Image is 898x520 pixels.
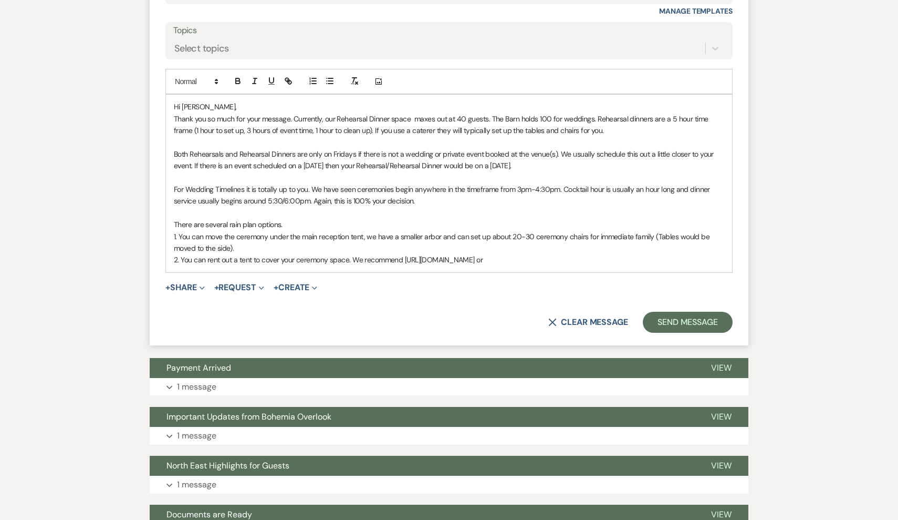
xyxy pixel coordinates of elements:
span: View [711,362,732,373]
span: + [274,283,278,292]
span: + [165,283,170,292]
button: North East Highlights for Guests [150,456,694,476]
a: Manage Templates [659,6,733,16]
button: 1 message [150,427,748,445]
span: Payment Arrived [166,362,231,373]
p: Both Rehearsals and Rehearsal Dinners are only on Fridays if there is not a wedding or private ev... [174,148,724,172]
span: View [711,460,732,471]
button: Payment Arrived [150,358,694,378]
button: Request [214,283,264,292]
button: Create [274,283,317,292]
p: 1 message [177,429,216,443]
span: + [214,283,219,292]
span: Important Updates from Bohemia Overlook [166,411,331,422]
span: North East Highlights for Guests [166,460,289,471]
button: 1 message [150,476,748,494]
button: Important Updates from Bohemia Overlook [150,407,694,427]
span: View [711,411,732,422]
button: View [694,358,748,378]
p: There are several rain plan options. [174,219,724,230]
p: 1 message [177,478,216,492]
p: Thank you so much for your message. Currently, our Rehearsal Dinner space maxes out at 40 guests.... [174,113,724,137]
p: Hi [PERSON_NAME], [174,101,724,113]
label: Topics [173,23,725,38]
p: For Wedding Timelines it is totally up to you. We have seen ceremonies begin anywhere in the time... [174,183,724,207]
button: 1 message [150,378,748,396]
span: Documents are Ready [166,509,252,520]
button: View [694,456,748,476]
p: 2. You can rent out a tent to cover your ceremony space. We recommend [URL][DOMAIN_NAME] or [174,254,724,266]
button: View [694,407,748,427]
span: View [711,509,732,520]
div: Select topics [174,42,229,56]
button: Send Message [643,312,733,333]
button: Share [165,283,205,292]
button: Clear message [548,318,628,327]
p: 1. You can move the ceremony under the main reception tent, we have a smaller arbor and can set u... [174,231,724,254]
p: 1 message [177,380,216,394]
